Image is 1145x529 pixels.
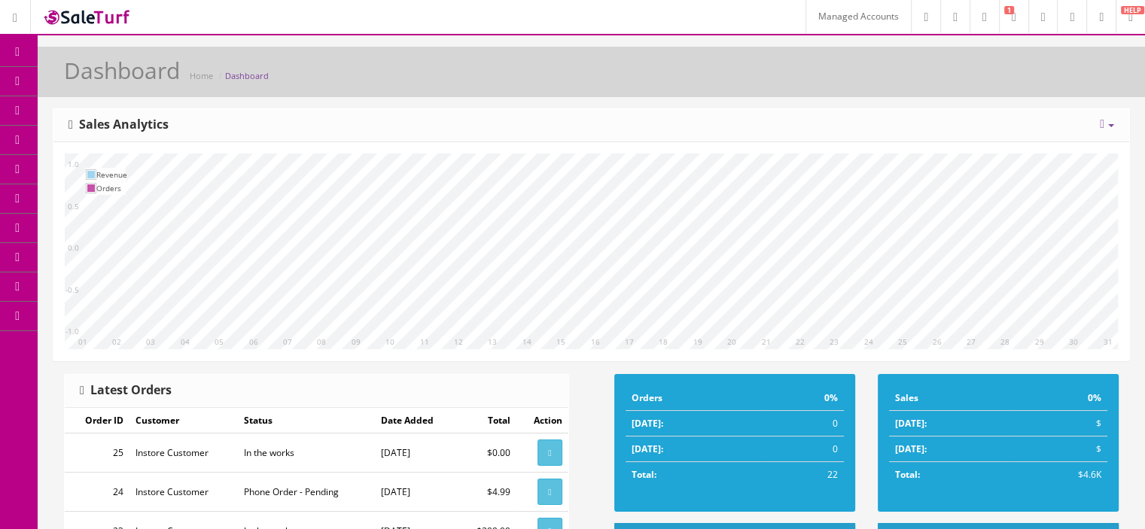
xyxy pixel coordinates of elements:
strong: [DATE]: [632,442,663,455]
td: 0 [763,436,843,462]
strong: [DATE]: [895,417,927,430]
td: [DATE] [375,473,458,512]
td: $4.6K [1009,462,1107,488]
td: Phone Order - Pending [238,473,375,512]
td: 0 [763,411,843,436]
td: 0% [1009,385,1107,411]
a: Dashboard [225,70,269,81]
td: Orders [96,181,127,195]
td: Total [457,408,516,433]
img: SaleTurf [42,7,132,27]
span: HELP [1121,6,1144,14]
td: Date Added [375,408,458,433]
td: Orders [626,385,763,411]
td: $ [1009,411,1107,436]
td: Customer [129,408,238,433]
td: 22 [763,462,843,488]
td: Sales [889,385,1009,411]
td: 24 [65,473,129,512]
td: Instore Customer [129,473,238,512]
h3: Sales Analytics [69,118,169,132]
td: Revenue [96,168,127,181]
td: Instore Customer [129,433,238,473]
td: In the works [238,433,375,473]
h3: Latest Orders [80,384,172,397]
td: 25 [65,433,129,473]
span: 1 [1004,6,1014,14]
h1: Dashboard [64,58,180,83]
td: 0% [763,385,843,411]
td: $ [1009,436,1107,462]
strong: [DATE]: [632,417,663,430]
td: $0.00 [457,433,516,473]
td: [DATE] [375,433,458,473]
td: Action [516,408,568,433]
strong: Total: [895,468,920,481]
td: Order ID [65,408,129,433]
td: $4.99 [457,473,516,512]
strong: [DATE]: [895,442,927,455]
strong: Total: [632,468,656,481]
a: Home [190,70,213,81]
td: Status [238,408,375,433]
